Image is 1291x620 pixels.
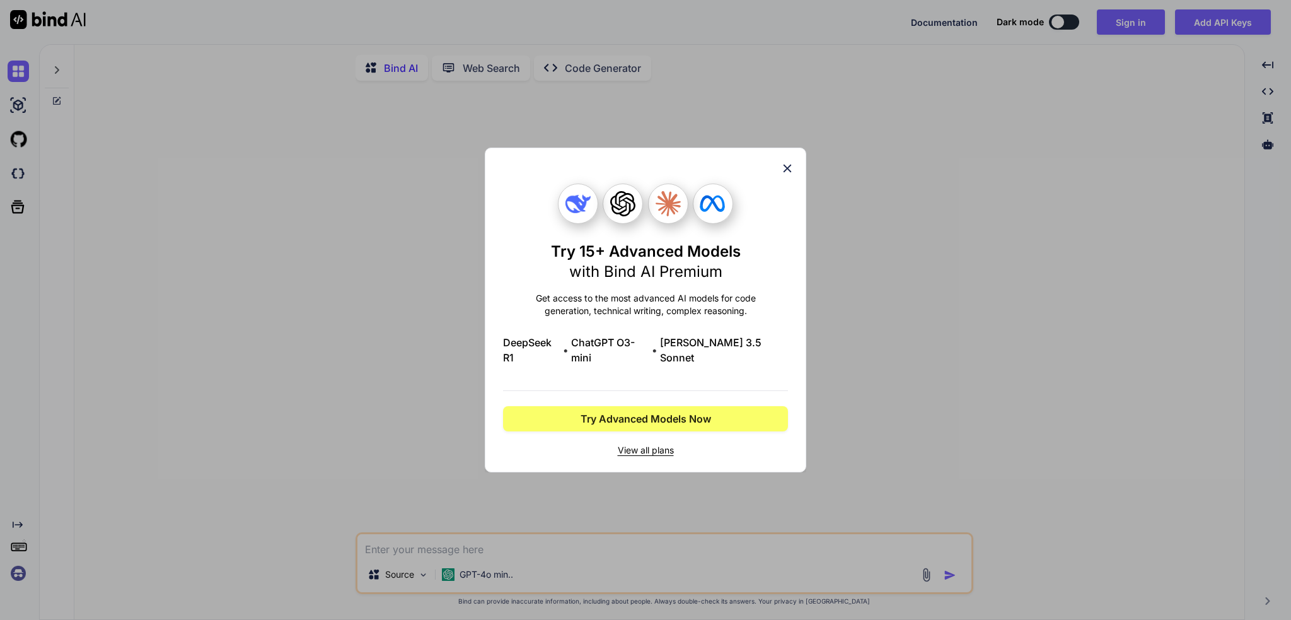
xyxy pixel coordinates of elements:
[503,292,788,317] p: Get access to the most advanced AI models for code generation, technical writing, complex reasoning.
[569,262,722,281] span: with Bind AI Premium
[503,406,788,431] button: Try Advanced Models Now
[503,444,788,457] span: View all plans
[503,335,560,365] span: DeepSeek R1
[652,342,657,358] span: •
[581,411,711,426] span: Try Advanced Models Now
[571,335,649,365] span: ChatGPT O3-mini
[565,191,591,216] img: Deepseek
[551,242,741,282] h1: Try 15+ Advanced Models
[660,335,788,365] span: [PERSON_NAME] 3.5 Sonnet
[563,342,569,358] span: •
